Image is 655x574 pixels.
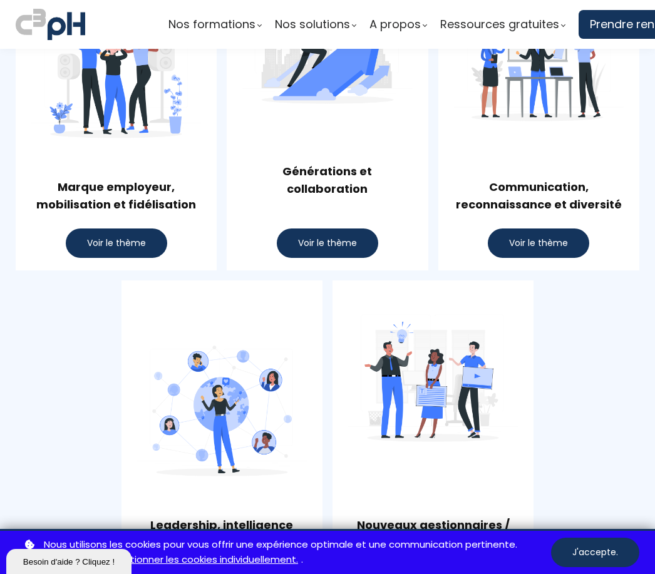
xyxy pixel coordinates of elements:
strong: Marque employeur, mobilisation et fidélisation [36,179,196,212]
span: Voir le thème [298,237,357,250]
strong: Leadership, intelligence émotionnelle et coaching [146,517,298,550]
span: Voir le thème [87,237,146,250]
span: A propos [369,15,421,34]
button: Voir le thème [488,228,589,258]
span: Ressources gratuites [440,15,559,34]
button: Voir le thème [277,228,378,258]
strong: Nouveaux gestionnaires / managers [357,517,510,550]
p: ou . [22,537,551,568]
img: 05ea54878ae5a9a9031f9ccb029af94a.png [348,296,518,466]
span: Voir le thème [509,237,568,250]
span: Nos solutions [275,15,350,34]
button: J'accepte. [551,538,639,567]
strong: Générations et collaboration [282,163,372,197]
a: Sélectionner les cookies individuellement. [105,552,298,568]
iframe: chat widget [6,546,134,574]
img: a35ce83aa182a01bc7893a03232fdb3d.png [137,331,307,500]
button: Voir le thème [66,228,167,258]
strong: Communication, reconnaissance et diversité [456,179,622,212]
img: logo C3PH [16,6,85,43]
span: Nous utilisons les cookies pour vous offrir une expérience optimale et une communication pertinente. [44,537,517,553]
span: Nos formations [168,15,255,34]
